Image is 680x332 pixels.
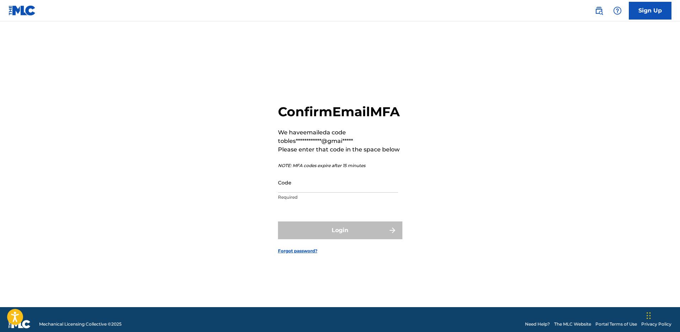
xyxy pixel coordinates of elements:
[647,305,651,326] div: Drag
[278,194,398,200] p: Required
[9,320,31,328] img: logo
[592,4,606,18] a: Public Search
[278,145,402,154] p: Please enter that code in the space below
[595,321,637,327] a: Portal Terms of Use
[39,321,122,327] span: Mechanical Licensing Collective © 2025
[644,298,680,332] iframe: Chat Widget
[554,321,591,327] a: The MLC Website
[629,2,671,20] a: Sign Up
[9,5,36,16] img: MLC Logo
[613,6,622,15] img: help
[525,321,550,327] a: Need Help?
[610,4,625,18] div: Help
[278,162,402,169] p: NOTE: MFA codes expire after 15 minutes
[595,6,603,15] img: search
[278,104,402,120] h2: Confirm Email MFA
[641,321,671,327] a: Privacy Policy
[278,248,317,254] a: Forgot password?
